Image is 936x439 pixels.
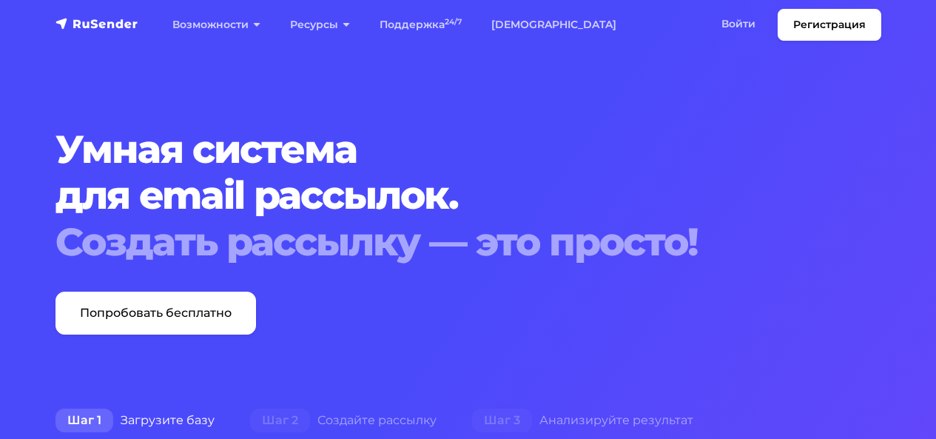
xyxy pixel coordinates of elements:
div: Создайте рассылку [232,406,454,435]
a: Регистрация [778,9,881,41]
div: Создать рассылку — это просто! [55,219,881,265]
a: Войти [707,9,770,39]
sup: 24/7 [445,17,462,27]
span: Шаг 3 [472,409,532,432]
a: Попробовать бесплатно [55,292,256,335]
div: Загрузите базу [38,406,232,435]
span: Шаг 2 [250,409,310,432]
div: Анализируйте результат [454,406,711,435]
a: [DEMOGRAPHIC_DATA] [477,10,631,40]
a: Возможности [158,10,275,40]
span: Шаг 1 [55,409,113,432]
a: Поддержка24/7 [365,10,477,40]
img: RuSender [55,16,138,31]
a: Ресурсы [275,10,365,40]
h1: Умная система для email рассылок. [55,127,881,265]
